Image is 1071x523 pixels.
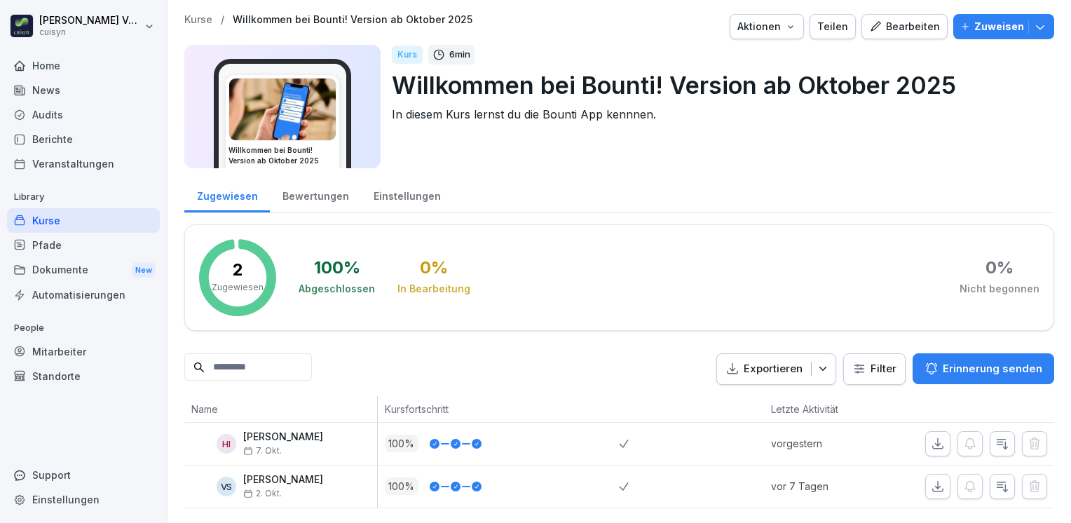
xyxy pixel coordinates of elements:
p: 2 [233,261,243,278]
a: News [7,78,160,102]
div: Nicht begonnen [960,282,1039,296]
a: Einstellungen [361,177,453,212]
a: Audits [7,102,160,127]
div: 0 % [420,259,448,276]
p: vor 7 Tagen [771,479,885,494]
p: [PERSON_NAME] [243,431,323,443]
a: Pfade [7,233,160,257]
div: New [132,262,156,278]
button: Aktionen [730,14,804,39]
div: Kurs [392,46,423,64]
div: Aktionen [737,19,796,34]
a: Einstellungen [7,487,160,512]
p: Kursfortschritt [385,402,613,416]
p: [PERSON_NAME] [243,474,323,486]
div: In Bearbeitung [397,282,470,296]
div: Bearbeiten [869,19,940,34]
p: / [221,14,224,26]
img: clmcxro13oho52ealz0w3cpa.png [229,79,336,140]
span: 2. Okt. [243,489,282,498]
div: 0 % [985,259,1014,276]
p: Exportieren [744,361,803,377]
div: HI [217,434,236,454]
p: People [7,317,160,339]
a: Standorte [7,364,160,388]
a: Willkommen bei Bounti! Version ab Oktober 2025 [233,14,472,26]
p: 100 % [385,477,418,495]
a: Automatisierungen [7,283,160,307]
h3: Willkommen bei Bounti! Version ab Oktober 2025 [228,145,336,166]
button: Zuweisen [953,14,1054,39]
a: Mitarbeiter [7,339,160,364]
div: VS [217,477,236,496]
p: Erinnerung senden [943,361,1042,376]
button: Filter [844,354,905,384]
p: Library [7,186,160,208]
a: Bewertungen [270,177,361,212]
p: cuisyn [39,27,142,37]
a: DokumenteNew [7,257,160,283]
p: Willkommen bei Bounti! Version ab Oktober 2025 [392,67,1043,103]
button: Teilen [810,14,856,39]
p: In diesem Kurs lernst du die Bounti App kennnen. [392,106,1043,123]
p: 100 % [385,435,418,452]
button: Bearbeiten [861,14,948,39]
p: [PERSON_NAME] Völsch [39,15,142,27]
div: Teilen [817,19,848,34]
a: Kurse [184,14,212,26]
div: Support [7,463,160,487]
div: Abgeschlossen [299,282,375,296]
div: Dokumente [7,257,160,283]
span: 7. Okt. [243,446,282,456]
div: 100 % [314,259,360,276]
a: Kurse [7,208,160,233]
a: Home [7,53,160,78]
p: 6 min [449,48,470,62]
a: Zugewiesen [184,177,270,212]
p: Name [191,402,370,416]
p: vorgestern [771,436,885,451]
p: Zugewiesen [212,281,264,294]
a: Berichte [7,127,160,151]
button: Exportieren [716,353,836,385]
div: Filter [852,362,896,376]
button: Erinnerung senden [913,353,1054,384]
p: Letzte Aktivität [771,402,878,416]
p: Zuweisen [974,19,1024,34]
a: Veranstaltungen [7,151,160,176]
